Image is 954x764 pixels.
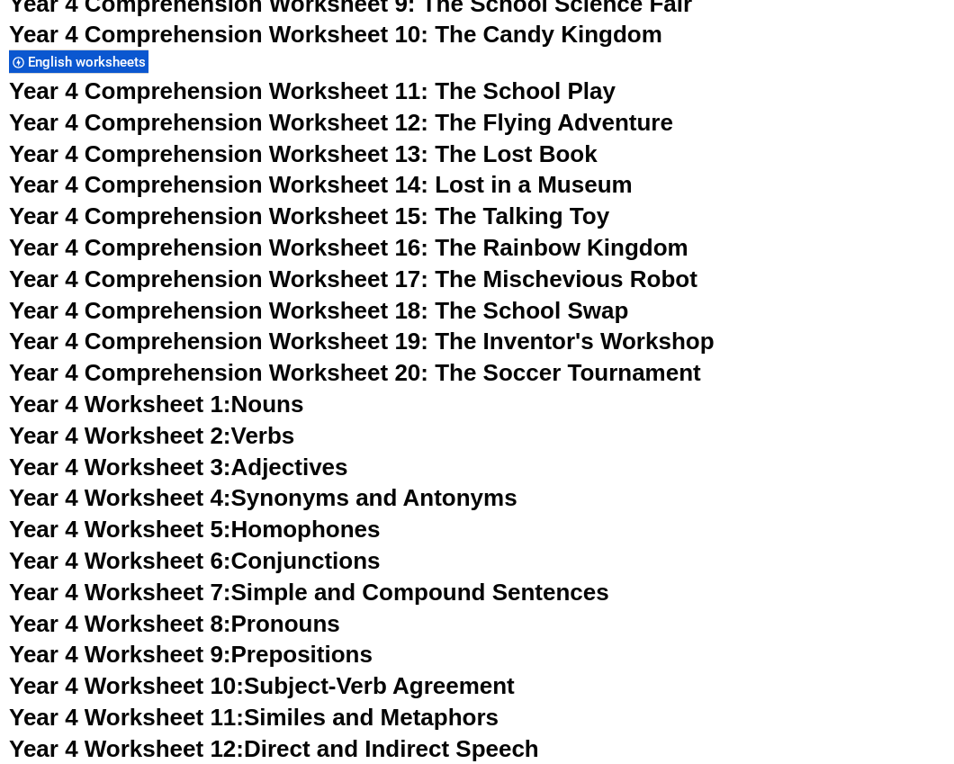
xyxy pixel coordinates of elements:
[9,641,231,668] span: Year 4 Worksheet 9:
[9,484,231,511] span: Year 4 Worksheet 4:
[9,610,340,637] a: Year 4 Worksheet 8:Pronouns
[9,610,231,637] span: Year 4 Worksheet 8:
[9,391,303,418] a: Year 4 Worksheet 1:Nouns
[9,641,373,668] a: Year 4 Worksheet 9:Prepositions
[9,359,701,386] a: Year 4 Comprehension Worksheet 20: The Soccer Tournament
[9,171,633,198] a: Year 4 Comprehension Worksheet 14: Lost in a Museum
[9,547,231,574] span: Year 4 Worksheet 6:
[9,579,231,606] span: Year 4 Worksheet 7:
[9,454,348,481] a: Year 4 Worksheet 3:Adjectives
[9,422,294,449] a: Year 4 Worksheet 2:Verbs
[9,579,609,606] a: Year 4 Worksheet 7:Simple and Compound Sentences
[9,704,499,731] a: Year 4 Worksheet 11:Similes and Metaphors
[9,516,381,543] a: Year 4 Worksheet 5:Homophones
[9,454,231,481] span: Year 4 Worksheet 3:
[9,422,231,449] span: Year 4 Worksheet 2:
[9,328,715,355] a: Year 4 Comprehension Worksheet 19: The Inventor's Workshop
[9,672,515,699] a: Year 4 Worksheet 10:Subject-Verb Agreement
[9,140,598,167] a: Year 4 Comprehension Worksheet 13: The Lost Book
[9,704,244,731] span: Year 4 Worksheet 11:
[9,391,231,418] span: Year 4 Worksheet 1:
[9,297,628,324] a: Year 4 Comprehension Worksheet 18: The School Swap
[9,202,609,229] a: Year 4 Comprehension Worksheet 15: The Talking Toy
[9,735,539,762] a: Year 4 Worksheet 12:Direct and Indirect Speech
[9,109,673,136] a: Year 4 Comprehension Worksheet 12: The Flying Adventure
[9,516,231,543] span: Year 4 Worksheet 5:
[9,735,244,762] span: Year 4 Worksheet 12:
[28,54,151,70] span: English worksheets
[9,547,381,574] a: Year 4 Worksheet 6:Conjunctions
[9,234,688,261] a: Year 4 Comprehension Worksheet 16: The Rainbow Kingdom
[9,265,697,292] a: Year 4 Comprehension Worksheet 17: The Mischevious Robot
[9,21,662,48] a: Year 4 Comprehension Worksheet 10: The Candy Kingdom
[9,672,244,699] span: Year 4 Worksheet 10:
[9,484,517,511] a: Year 4 Worksheet 4:Synonyms and Antonyms
[645,561,954,764] iframe: Chat Widget
[9,77,616,104] a: Year 4 Comprehension Worksheet 11: The School Play
[9,49,148,74] div: English worksheets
